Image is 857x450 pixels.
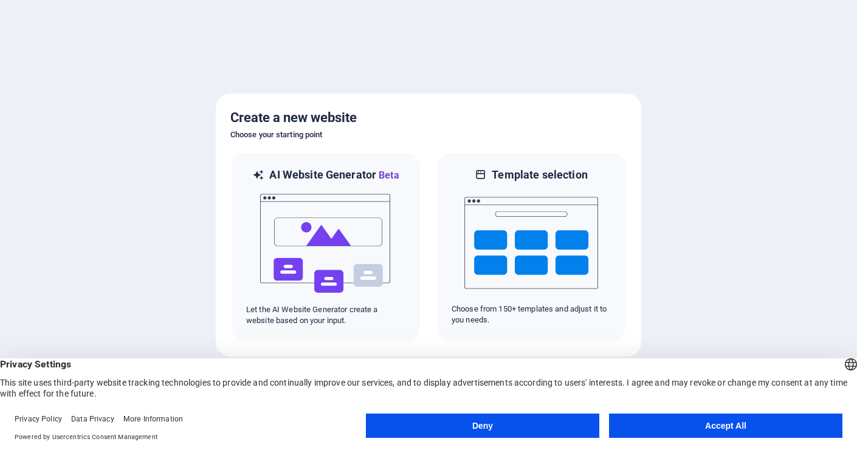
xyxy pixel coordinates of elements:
div: AI Website GeneratorBetaaiLet the AI Website Generator create a website based on your input. [230,152,421,342]
div: Template selectionChoose from 150+ templates and adjust it to you needs. [436,152,627,342]
h6: Template selection [492,168,587,182]
img: ai [259,183,393,304]
span: Beta [376,169,399,181]
p: Let the AI Website Generator create a website based on your input. [246,304,405,326]
h5: Create a new website [230,108,627,128]
h6: AI Website Generator [269,168,399,183]
p: Choose from 150+ templates and adjust it to you needs. [452,304,611,326]
h6: Choose your starting point [230,128,627,142]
